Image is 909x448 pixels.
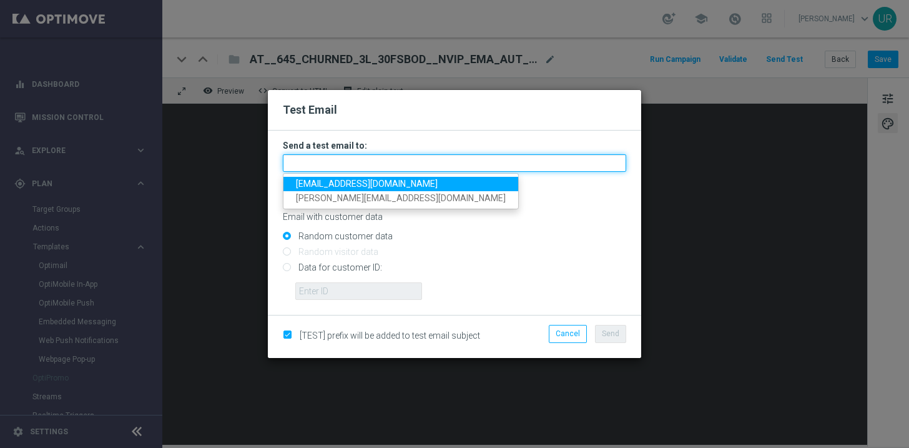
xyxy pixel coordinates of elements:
[295,231,393,242] label: Random customer data
[300,331,480,341] span: [TEST] prefix will be added to test email subject
[283,191,518,206] a: [PERSON_NAME][EMAIL_ADDRESS][DOMAIN_NAME]
[602,329,619,338] span: Send
[283,211,626,222] p: Email with customer data
[295,282,422,300] input: Enter ID
[595,325,626,342] button: Send
[549,325,587,342] button: Cancel
[283,177,518,191] a: [EMAIL_ADDRESS][DOMAIN_NAME]
[283,140,626,151] h3: Send a test email to:
[283,102,626,117] h2: Test Email
[296,179,438,189] span: [EMAIL_ADDRESS][DOMAIN_NAME]
[296,193,506,203] span: [PERSON_NAME][EMAIL_ADDRESS][DOMAIN_NAME]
